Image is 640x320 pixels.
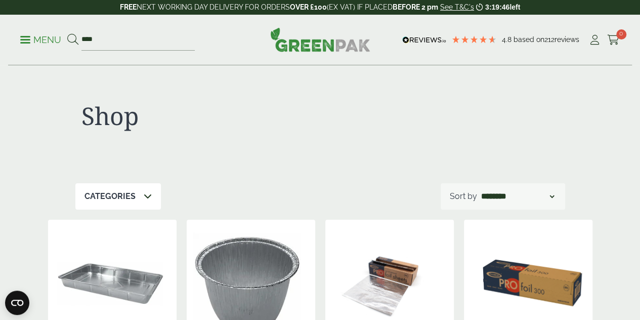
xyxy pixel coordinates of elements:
strong: FREE [120,3,137,11]
p: Sort by [450,190,477,203]
span: 4.8 [502,35,514,44]
img: REVIEWS.io [402,36,446,44]
h1: Shop [81,101,314,131]
strong: OVER £100 [290,3,327,11]
i: My Account [588,35,601,45]
strong: BEFORE 2 pm [393,3,438,11]
p: Menu [20,34,61,46]
span: reviews [554,35,579,44]
span: left [509,3,520,11]
select: Shop order [479,190,556,203]
span: 212 [544,35,554,44]
span: Based on [514,35,544,44]
a: See T&C's [440,3,474,11]
p: Categories [84,190,136,203]
a: Menu [20,34,61,44]
a: 0 [607,32,620,48]
span: 3:19:46 [485,3,509,11]
span: 0 [616,29,626,39]
div: 4.79 Stars [451,35,497,44]
i: Cart [607,35,620,45]
img: GreenPak Supplies [270,27,370,52]
button: Open CMP widget [5,291,29,315]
